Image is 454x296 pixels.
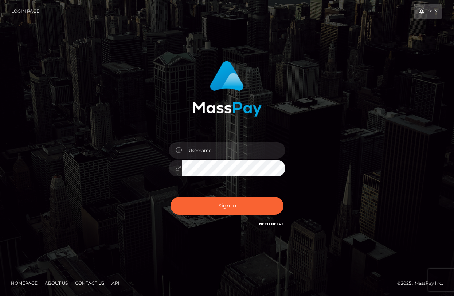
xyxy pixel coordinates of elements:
[72,277,107,289] a: Contact Us
[414,4,442,19] a: Login
[109,277,122,289] a: API
[8,277,40,289] a: Homepage
[171,197,283,215] button: Sign in
[192,61,262,117] img: MassPay Login
[397,279,449,287] div: © 2025 , MassPay Inc.
[182,142,285,159] input: Username...
[11,4,39,19] a: Login Page
[42,277,71,289] a: About Us
[259,222,283,226] a: Need Help?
